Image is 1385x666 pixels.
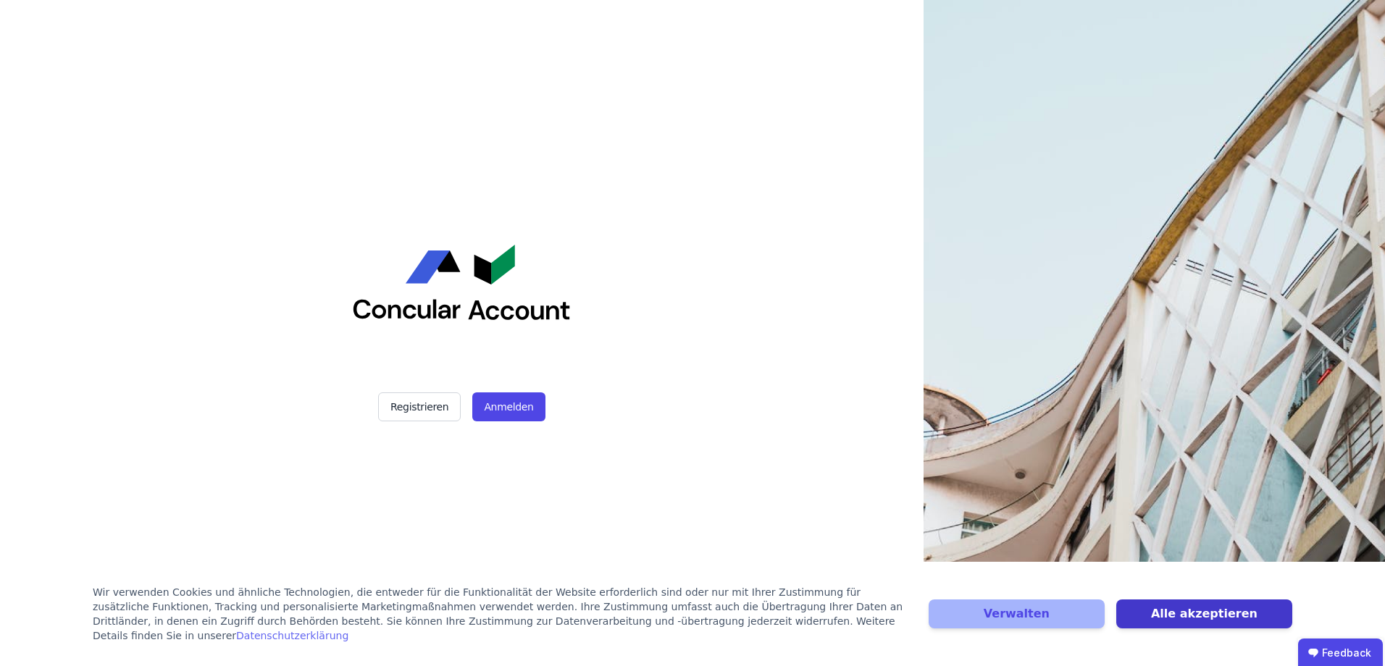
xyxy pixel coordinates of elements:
button: Registrieren [378,392,461,421]
img: Concular [353,245,570,320]
button: Verwalten [929,599,1105,628]
button: Alle akzeptieren [1116,599,1292,628]
div: Wir verwenden Cookies und ähnliche Technologien, die entweder für die Funktionalität der Website ... [93,585,911,643]
a: Datenschutzerklärung [236,630,348,641]
button: Anmelden [472,392,545,421]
